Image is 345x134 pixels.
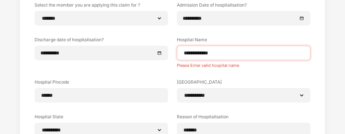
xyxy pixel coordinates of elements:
[177,2,310,11] label: Admission Date of hospitalisation?
[177,79,310,88] label: [GEOGRAPHIC_DATA]
[35,2,168,11] label: Select the member you are applying this claim for ?
[35,37,168,46] label: Discharge date of hospitalisation?
[35,114,168,123] label: Hospital State
[177,37,310,46] label: Hospital Name
[177,114,310,123] label: Reason of Hospitalisation
[177,60,310,68] div: Please Enter valid hospital name
[35,79,168,88] label: Hospital Pincode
